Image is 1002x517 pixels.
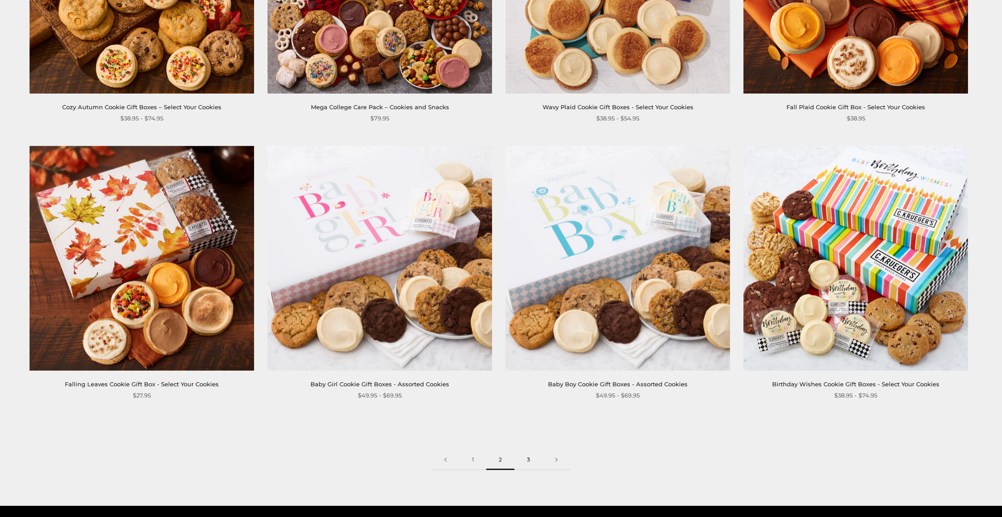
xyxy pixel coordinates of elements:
a: Wavy Plaid Cookie Gift Boxes - Select Your Cookies [543,103,693,111]
a: Fall Plaid Cookie Gift Box - Select Your Cookies [786,103,925,111]
a: Baby Girl Cookie Gift Boxes - Assorted Cookies [310,380,449,388]
span: $49.95 - $69.95 [596,391,640,400]
a: Mega College Care Pack – Cookies and Snacks [311,103,449,111]
span: $38.95 - $54.95 [596,114,639,123]
img: Birthday Wishes Cookie Gift Boxes - Select Your Cookies [743,146,968,371]
span: $38.95 [847,114,865,123]
a: Baby Boy Cookie Gift Boxes - Assorted Cookies [548,380,688,388]
a: Previous page [432,450,459,470]
span: $27.95 [133,391,151,400]
span: $38.95 - $74.95 [834,391,877,400]
span: $38.95 - $74.95 [120,114,163,123]
a: Birthday Wishes Cookie Gift Boxes - Select Your Cookies [772,380,939,388]
img: Baby Boy Cookie Gift Boxes - Assorted Cookies [505,146,730,371]
span: $49.95 - $69.95 [358,391,402,400]
img: Baby Girl Cookie Gift Boxes - Assorted Cookies [267,146,492,371]
a: Falling Leaves Cookie Gift Box - Select Your Cookies [65,380,219,388]
a: 1 [459,450,486,470]
a: Next page [543,450,570,470]
img: Falling Leaves Cookie Gift Box - Select Your Cookies [30,146,254,371]
span: $79.95 [370,114,389,123]
a: Cozy Autumn Cookie Gift Boxes – Select Your Cookies [62,103,221,111]
iframe: Sign Up via Text for Offers [7,483,93,510]
a: 3 [514,450,543,470]
span: 2 [486,450,514,470]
